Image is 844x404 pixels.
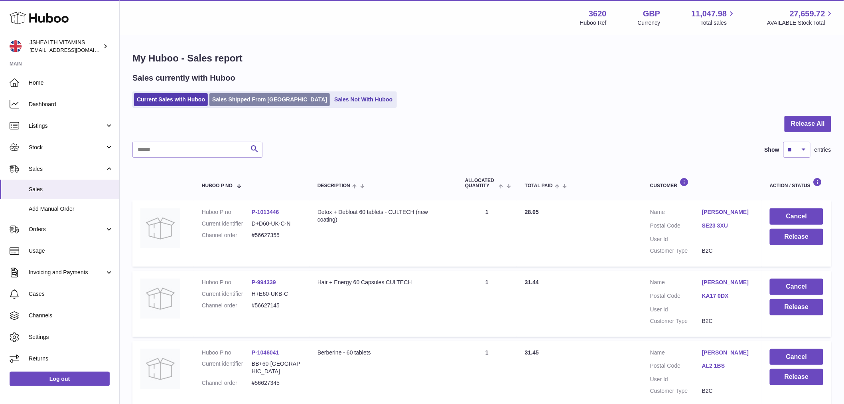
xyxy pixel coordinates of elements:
[650,362,702,372] dt: Postal Code
[702,317,754,325] dd: B2C
[29,165,105,173] span: Sales
[650,208,702,218] dt: Name
[317,208,449,224] div: Detox + Debloat 60 tablets - CULTECH (new coating)
[29,226,105,233] span: Orders
[140,349,180,389] img: no-photo.jpg
[702,292,754,300] a: KA17 0DX
[202,349,252,356] dt: Huboo P no
[317,183,350,188] span: Description
[650,349,702,358] dt: Name
[650,247,702,255] dt: Customer Type
[702,349,754,356] a: [PERSON_NAME]
[465,178,497,188] span: ALLOCATED Quantity
[770,229,823,245] button: Release
[331,93,395,106] a: Sales Not With Huboo
[202,360,252,375] dt: Current identifier
[252,379,302,387] dd: #56627345
[317,279,449,286] div: Hair + Energy 60 Capsules CULTECH
[702,247,754,255] dd: B2C
[29,333,113,341] span: Settings
[29,122,105,130] span: Listings
[767,19,834,27] span: AVAILABLE Stock Total
[209,93,330,106] a: Sales Shipped From [GEOGRAPHIC_DATA]
[790,8,825,19] span: 27,659.72
[202,279,252,286] dt: Huboo P no
[140,208,180,248] img: no-photo.jpg
[132,52,831,65] h1: My Huboo - Sales report
[650,387,702,395] dt: Customer Type
[202,208,252,216] dt: Huboo P no
[643,8,660,19] strong: GBP
[252,279,276,285] a: P-994339
[700,19,736,27] span: Total sales
[650,306,702,313] dt: User Id
[770,208,823,225] button: Cancel
[29,290,113,298] span: Cases
[252,232,302,239] dd: #56627355
[457,271,517,337] td: 1
[202,183,233,188] span: Huboo P no
[589,8,607,19] strong: 3620
[770,349,823,365] button: Cancel
[702,222,754,230] a: SE23 3XU
[525,349,539,356] span: 31.45
[29,269,105,276] span: Invoicing and Payments
[29,79,113,87] span: Home
[29,247,113,255] span: Usage
[252,349,279,356] a: P-1046041
[457,200,517,267] td: 1
[702,387,754,395] dd: B2C
[29,186,113,193] span: Sales
[650,222,702,232] dt: Postal Code
[317,349,449,356] div: Berberine - 60 tablets
[202,379,252,387] dt: Channel order
[252,209,279,215] a: P-1013446
[638,19,661,27] div: Currency
[202,302,252,309] dt: Channel order
[691,8,736,27] a: 11,047.98 Total sales
[814,146,831,154] span: entries
[770,279,823,295] button: Cancel
[132,73,235,83] h2: Sales currently with Huboo
[691,8,727,19] span: 11,047.98
[785,116,831,132] button: Release All
[580,19,607,27] div: Huboo Ref
[29,144,105,151] span: Stock
[525,279,539,285] span: 31.44
[770,299,823,315] button: Release
[29,312,113,319] span: Channels
[30,39,101,54] div: JSHEALTH VITAMINS
[134,93,208,106] a: Current Sales with Huboo
[29,205,113,213] span: Add Manual Order
[252,220,302,228] dd: D+D60-UK-C-N
[252,302,302,309] dd: #56627145
[650,376,702,383] dt: User Id
[525,209,539,215] span: 28.05
[30,47,117,53] span: [EMAIL_ADDRESS][DOMAIN_NAME]
[252,360,302,375] dd: BB+60-[GEOGRAPHIC_DATA]
[650,292,702,302] dt: Postal Code
[650,236,702,243] dt: User Id
[770,369,823,385] button: Release
[650,178,754,188] div: Customer
[770,178,823,188] div: Action / Status
[525,183,553,188] span: Total paid
[202,290,252,298] dt: Current identifier
[10,372,110,386] a: Log out
[650,317,702,325] dt: Customer Type
[767,8,834,27] a: 27,659.72 AVAILABLE Stock Total
[202,220,252,228] dt: Current identifier
[29,355,113,362] span: Returns
[29,101,113,108] span: Dashboard
[140,279,180,319] img: no-photo.jpg
[702,279,754,286] a: [PERSON_NAME]
[252,290,302,298] dd: H+E60-UKB-C
[202,232,252,239] dt: Channel order
[765,146,779,154] label: Show
[702,362,754,370] a: AL2 1BS
[10,40,22,52] img: internalAdmin-3620@internal.huboo.com
[702,208,754,216] a: [PERSON_NAME]
[650,279,702,288] dt: Name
